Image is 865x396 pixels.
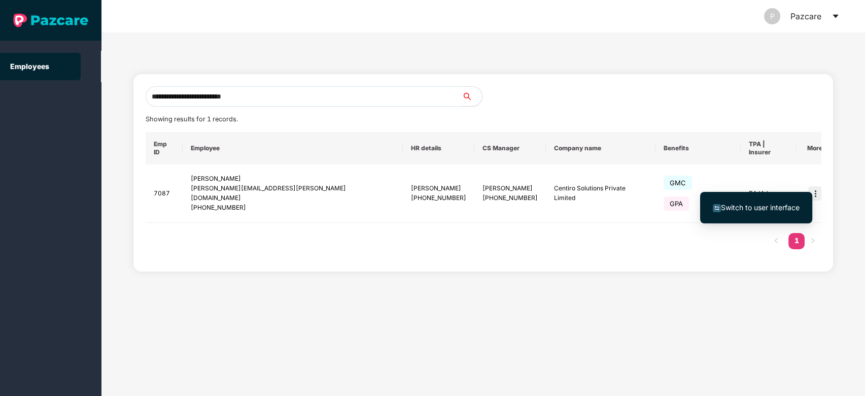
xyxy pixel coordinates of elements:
div: [PHONE_NUMBER] [411,193,466,203]
a: Employees [10,62,49,71]
td: Centiro Solutions Private Limited [546,164,656,223]
div: [PERSON_NAME] [411,184,466,193]
span: GPA [664,196,689,211]
th: Emp ID [146,132,183,164]
div: [PERSON_NAME] [482,184,538,193]
div: [PERSON_NAME] [191,174,395,184]
span: search [461,92,482,101]
img: svg+xml;base64,PHN2ZyB4bWxucz0iaHR0cDovL3d3dy53My5vcmcvMjAwMC9zdmciIHdpZHRoPSIxNiIgaGVpZ2h0PSIxNi... [713,204,721,212]
span: Showing results for 1 records. [146,115,238,123]
div: [PERSON_NAME][EMAIL_ADDRESS][PERSON_NAME][DOMAIN_NAME] [191,184,395,203]
button: search [461,86,482,107]
button: left [768,233,784,249]
span: GMC [664,176,692,190]
span: Switch to user interface [721,203,800,212]
th: Benefits [655,132,740,164]
td: 7087 [146,164,183,223]
a: 1 [788,233,805,248]
div: [PHONE_NUMBER] [482,193,538,203]
th: HR details [403,132,474,164]
div: [PHONE_NUMBER] [191,203,395,213]
span: P [770,8,775,24]
th: Employee [183,132,403,164]
img: icon [808,186,822,201]
th: TPA | Insurer [741,132,797,164]
li: 1 [788,233,805,249]
span: left [773,238,779,244]
span: caret-down [832,12,840,20]
th: Company name [546,132,656,164]
th: More [796,132,831,164]
th: CS Manager [474,132,546,164]
li: Previous Page [768,233,784,249]
span: right [810,238,816,244]
li: Next Page [805,233,821,249]
button: right [805,233,821,249]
